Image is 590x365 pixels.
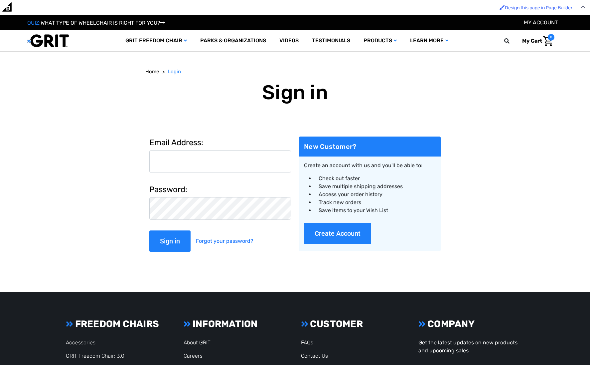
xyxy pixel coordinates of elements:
[524,19,558,26] a: Account
[194,30,273,52] a: Parks & Organizations
[304,223,371,244] button: Create Account
[145,69,159,75] span: Home
[299,137,441,157] h2: New Customer?
[505,5,572,11] span: Design this page in Page Builder
[305,30,357,52] a: Testimonials
[500,5,505,10] img: Enabled brush for page builder edit.
[301,353,328,359] a: Contact Us
[581,6,585,9] img: Close Admin Bar
[522,38,542,44] span: My Cart
[507,34,517,48] input: Search
[357,30,403,52] a: Products
[145,68,445,76] nav: Breadcrumb
[168,69,181,75] span: Login
[168,68,181,76] a: Login
[315,190,436,198] li: Access your order history
[304,162,436,170] p: Create an account with us and you'll be able to:
[315,175,436,182] li: Check out faster
[66,318,172,330] h3: FREEDOM CHAIRS
[66,339,95,346] a: Accessories
[418,318,524,330] h3: COMPANY
[543,36,553,46] img: Cart
[119,30,194,52] a: GRIT Freedom Chair
[27,34,69,48] img: GRIT All-Terrain Wheelchair and Mobility Equipment
[149,137,291,149] label: Email Address:
[315,206,436,214] li: Save items to your Wish List
[149,230,191,252] input: Sign in
[273,30,305,52] a: Videos
[145,81,445,105] h1: Sign in
[149,183,291,195] label: Password:
[27,20,165,26] a: QUIZ:WHAT TYPE OF WHEELCHAIR IS RIGHT FOR YOU?
[184,339,211,346] a: About GRIT
[301,339,313,346] a: FAQs
[196,230,253,252] a: Forgot your password?
[315,182,436,190] li: Save multiple shipping addresses
[496,2,576,14] a: Enabled brush for page builder edit. Design this page in Page Builder
[184,353,203,359] a: Careers
[517,34,554,48] a: Cart with 0 items
[403,30,455,52] a: Learn More
[418,339,524,355] p: Get the latest updates on new products and upcoming sales
[66,353,124,359] a: GRIT Freedom Chair: 3.0
[315,198,436,206] li: Track new orders
[301,318,407,330] h3: CUSTOMER
[548,34,554,41] span: 0
[304,232,371,239] a: Create Account
[27,20,41,26] span: QUIZ:
[184,318,289,330] h3: INFORMATION
[145,68,159,76] a: Home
